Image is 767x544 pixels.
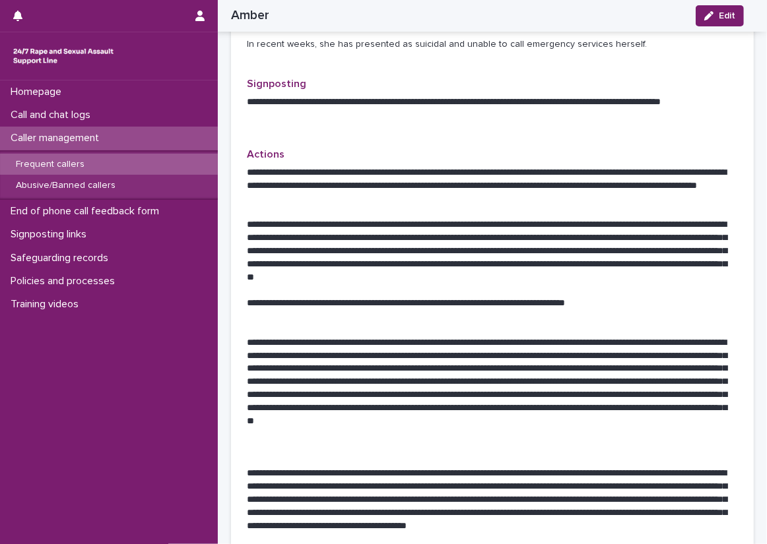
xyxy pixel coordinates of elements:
[11,43,116,69] img: rhQMoQhaT3yELyF149Cw
[5,275,125,287] p: Policies and processes
[5,228,97,241] p: Signposting links
[5,86,72,98] p: Homepage
[5,252,119,264] p: Safeguarding records
[5,298,89,311] p: Training videos
[5,205,170,218] p: End of phone call feedback form
[5,132,110,144] p: Caller management
[696,5,744,26] button: Edit
[247,149,284,160] span: Actions
[5,159,95,170] p: Frequent callers
[5,180,126,191] p: Abusive/Banned callers
[231,8,269,23] h2: Amber
[719,11,735,20] span: Edit
[247,78,306,89] span: Signposting
[5,109,101,121] p: Call and chat logs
